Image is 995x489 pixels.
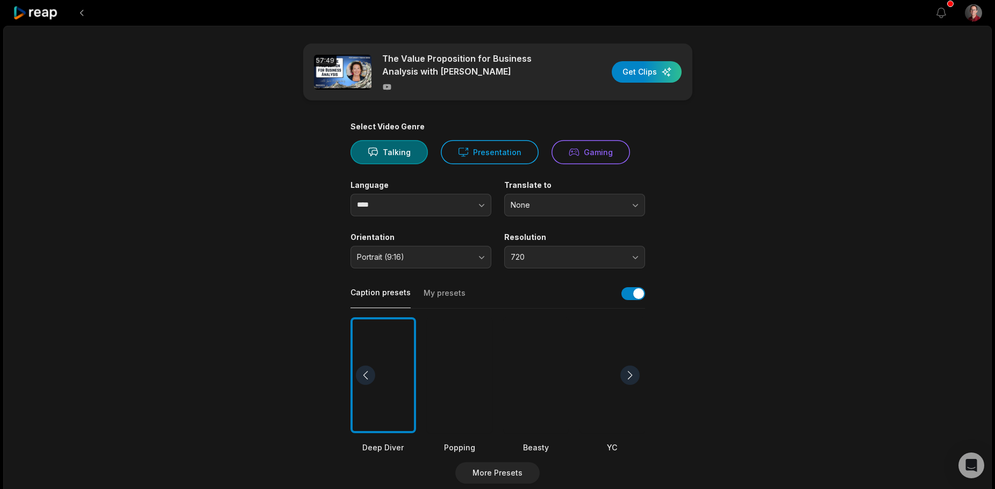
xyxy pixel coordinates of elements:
div: Select Video Genre [350,122,645,132]
div: Deep Diver [350,442,416,453]
label: Translate to [504,180,645,190]
div: 57:49 [314,55,337,67]
span: 720 [511,252,624,262]
div: Open Intercom Messenger [958,452,984,478]
div: Beasty [503,442,569,453]
button: Caption presets [350,287,411,308]
label: Resolution [504,232,645,242]
label: Orientation [350,232,491,242]
button: Presentation [441,140,539,164]
button: 720 [504,246,645,268]
button: Get Clips [612,61,682,83]
div: Popping [427,442,492,453]
div: YC [579,442,645,453]
button: Portrait (9:16) [350,246,491,268]
button: My presets [424,288,466,308]
label: Language [350,180,491,190]
span: Portrait (9:16) [357,252,470,262]
button: None [504,194,645,216]
button: Gaming [552,140,630,164]
button: More Presets [455,462,540,484]
span: None [511,200,624,210]
button: Talking [350,140,428,164]
p: The Value Proposition for Business Analysis with [PERSON_NAME] [382,52,568,78]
